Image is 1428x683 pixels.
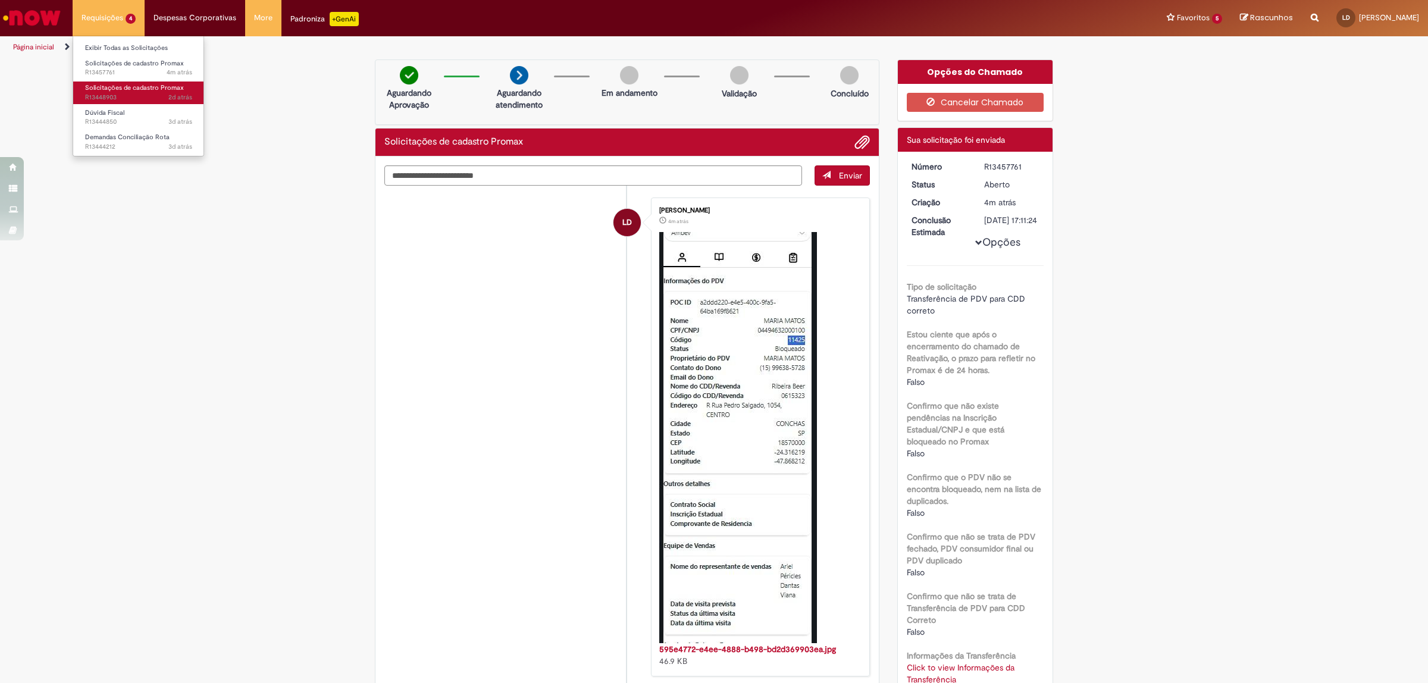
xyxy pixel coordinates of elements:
p: Concluído [831,87,869,99]
img: img-circle-grey.png [620,66,638,84]
span: 4m atrás [984,197,1016,208]
textarea: Digite sua mensagem aqui... [384,165,802,186]
span: Dúvida Fiscal [85,108,124,117]
span: Solicitações de cadastro Promax [85,59,184,68]
b: Confirmo que o PDV não se encontra bloqueado, nem na lista de duplicados. [907,472,1041,506]
dt: Conclusão Estimada [903,214,976,238]
span: Transferência de PDV para CDD correto [907,293,1028,316]
span: Falso [907,507,925,518]
b: Confirmo que não existe pendências na Inscrição Estadual/CNPJ e que está bloqueado no Promax [907,400,1004,447]
button: Adicionar anexos [854,134,870,150]
a: 595e4772-e4ee-4888-b498-bd2d369903ea.jpg [659,644,836,654]
span: 5 [1212,14,1222,24]
span: 4 [126,14,136,24]
span: LD [1342,14,1350,21]
b: Estou ciente que após o encerramento do chamado de Reativação, o prazo para refletir no Promax é ... [907,329,1035,375]
span: 4m atrás [668,218,688,225]
span: 3d atrás [168,142,192,151]
span: Despesas Corporativas [154,12,236,24]
span: 2d atrás [168,93,192,102]
p: Validação [722,87,757,99]
dt: Status [903,178,976,190]
time: 26/08/2025 15:00:32 [168,93,192,102]
img: img-circle-grey.png [730,66,749,84]
span: Rascunhos [1250,12,1293,23]
div: [PERSON_NAME] [659,207,857,214]
img: arrow-next.png [510,66,528,84]
span: Enviar [839,170,862,181]
ul: Requisições [73,36,204,156]
div: Aberto [984,178,1039,190]
span: R13444212 [85,142,192,152]
a: Aberto R13448903 : Solicitações de cadastro Promax [73,82,204,104]
div: R13457761 [984,161,1039,173]
button: Cancelar Chamado [907,93,1044,112]
b: Informações da Transferência [907,650,1016,661]
p: +GenAi [330,12,359,26]
span: Demandas Conciliação Rota [85,133,170,142]
span: 3d atrás [168,117,192,126]
p: Em andamento [602,87,657,99]
span: Falso [907,448,925,459]
b: Confirmo que não se trata de PDV fechado, PDV consumidor final ou PDV duplicado [907,531,1035,566]
div: Padroniza [290,12,359,26]
b: Tipo de solicitação [907,281,976,292]
span: 4m atrás [167,68,192,77]
div: Opções do Chamado [898,60,1053,84]
div: [DATE] 17:11:24 [984,214,1039,226]
img: check-circle-green.png [400,66,418,84]
a: Aberto R13444212 : Demandas Conciliação Rota [73,131,204,153]
span: Favoritos [1177,12,1210,24]
dt: Número [903,161,976,173]
p: Aguardando atendimento [490,87,548,111]
div: 28/08/2025 13:11:15 [984,196,1039,208]
span: [PERSON_NAME] [1359,12,1419,23]
span: LD [622,208,632,237]
span: R13457761 [85,68,192,77]
a: Aberto R13457761 : Solicitações de cadastro Promax [73,57,204,79]
time: 28/08/2025 13:11:21 [167,68,192,77]
span: Sua solicitação foi enviada [907,134,1005,145]
time: 25/08/2025 13:17:44 [168,142,192,151]
b: Confirmo que não se trata de Transferência de PDV para CDD Correto [907,591,1025,625]
div: Lucas Dantas [613,209,641,236]
span: Solicitações de cadastro Promax [85,83,184,92]
button: Enviar [815,165,870,186]
a: Exibir Todas as Solicitações [73,42,204,55]
img: img-circle-grey.png [840,66,859,84]
span: Falso [907,377,925,387]
p: Aguardando Aprovação [380,87,438,111]
span: R13444850 [85,117,192,127]
span: Falso [907,567,925,578]
a: Aberto R13444850 : Dúvida Fiscal [73,106,204,129]
time: 28/08/2025 13:11:15 [984,197,1016,208]
time: 28/08/2025 13:11:08 [668,218,688,225]
span: R13448903 [85,93,192,102]
h2: Solicitações de cadastro Promax Histórico de tíquete [384,137,523,148]
span: Requisições [82,12,123,24]
img: ServiceNow [1,6,62,30]
div: 46.9 KB [659,643,857,667]
dt: Criação [903,196,976,208]
ul: Trilhas de página [9,36,943,58]
a: Página inicial [13,42,54,52]
span: Falso [907,626,925,637]
a: Rascunhos [1240,12,1293,24]
time: 25/08/2025 15:07:07 [168,117,192,126]
span: More [254,12,273,24]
